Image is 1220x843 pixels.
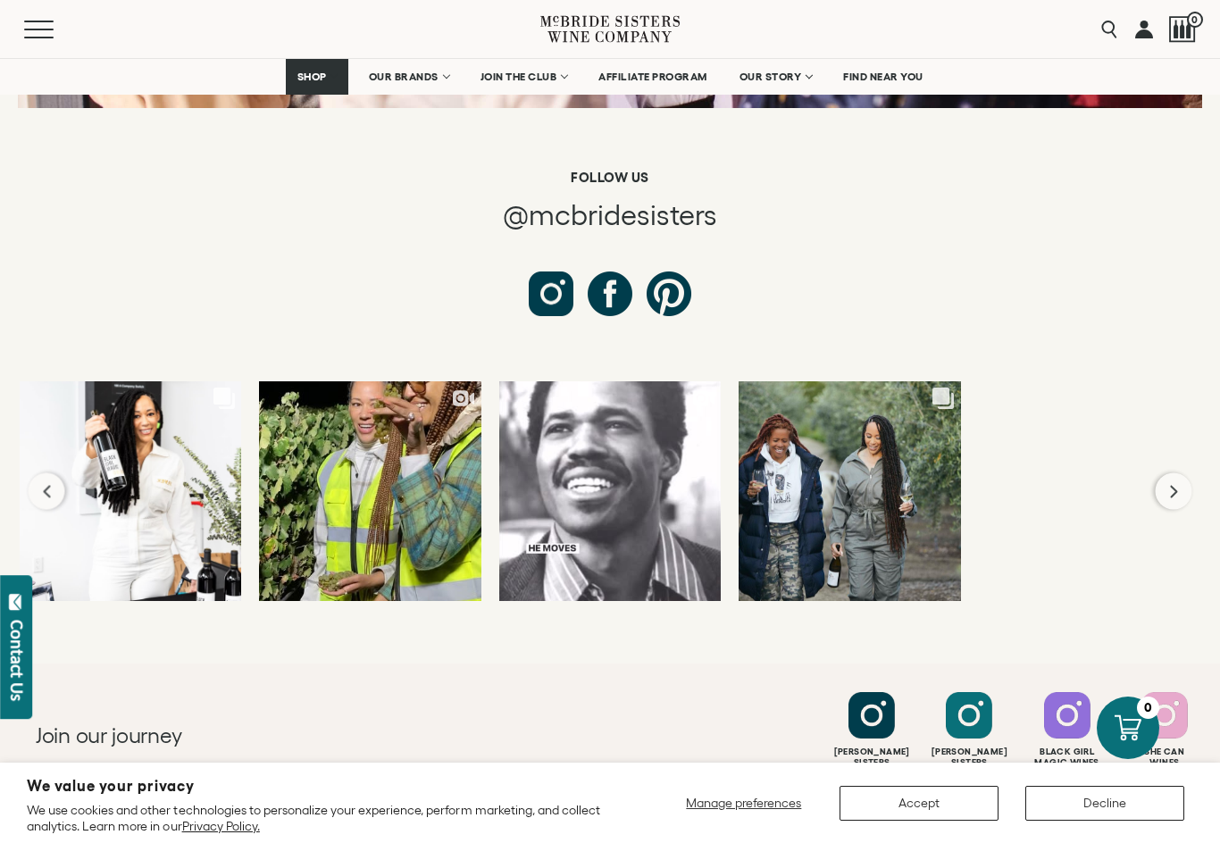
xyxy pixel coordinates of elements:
span: @mcbridesisters [503,199,717,230]
a: Follow us on Instagram [529,271,573,316]
a: AFFILIATE PROGRAM [587,59,719,95]
h2: Join our journey [36,722,553,750]
a: SHOP [286,59,348,95]
button: Manage preferences [675,786,813,821]
a: Follow McBride Sisters on Instagram [PERSON_NAME]Sisters [825,692,918,768]
div: Black Girl Magic Wines [1021,747,1114,768]
button: Next slide [1156,473,1192,510]
a: JOIN THE CLUB [469,59,579,95]
a: This year’s @blackvines_ was the best yet! 🖤🍷 If you couldn’t make it, don’... [20,381,241,601]
button: Decline [1025,786,1184,821]
a: Follow McBride Sisters Collection on Instagram [PERSON_NAME] SistersCollection [923,692,1015,779]
div: She Can Wines [1118,747,1211,768]
div: Contact Us [8,620,26,701]
a: I can't believe this is real life, but it IS! I got to spend time with the o... [739,381,960,601]
h2: We value your privacy [27,779,617,794]
span: AFFILIATE PROGRAM [598,71,707,83]
a: Honoring Dr. Martin Luther King Jr.’s legacy on #MLKDay 🌟 Today, we also cel... [259,381,480,601]
span: SHOP [297,71,328,83]
a: OUR STORY [728,59,823,95]
span: JOIN THE CLUB [480,71,557,83]
span: Manage preferences [686,796,801,810]
button: Previous slide [29,473,65,510]
div: [PERSON_NAME] Sisters Collection [923,747,1015,779]
span: FIND NEAR YOU [843,71,923,83]
a: FIND NEAR YOU [831,59,935,95]
span: OUR BRANDS [369,71,439,83]
a: Follow Black Girl Magic Wines on Instagram Black GirlMagic Wines [1021,692,1114,768]
div: 0 [1137,697,1159,719]
h6: Follow us [102,170,1118,186]
a: Humbled to have someone share our story and tell it so well! Shout out to @sa... [499,381,721,601]
span: OUR STORY [740,71,802,83]
a: Privacy Policy. [182,819,260,833]
span: 0 [1187,12,1203,28]
a: Follow SHE CAN Wines on Instagram She CanWines [1118,692,1211,768]
p: We use cookies and other technologies to personalize your experience, perform marketing, and coll... [27,802,617,834]
a: OUR BRANDS [357,59,460,95]
button: Accept [840,786,999,821]
button: Mobile Menu Trigger [24,21,88,38]
div: [PERSON_NAME] Sisters [825,747,918,768]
